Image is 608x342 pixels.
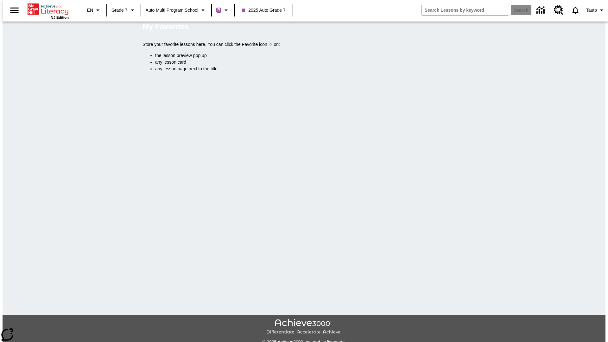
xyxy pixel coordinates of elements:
button: Open side menu [5,1,24,20]
a: Home [28,3,69,16]
button: School: Auto Multi program School, Select your school [143,4,210,16]
span: Tauto [586,7,597,14]
li: any lesson card [155,59,465,66]
li: any lesson page next to the title [155,66,465,72]
span: Grade 7 [111,7,128,14]
a: Resource Center, Will open in new tab [550,2,567,19]
input: search field [421,5,509,15]
span: 2025 Auto Grade 7 [242,7,286,14]
div: Home [28,2,69,19]
span: EN [87,7,93,14]
span: B [217,6,220,14]
span: NJ Edition [51,16,69,19]
button: Profile/Settings [584,4,608,16]
button: Grade: Grade 7, Select a grade [109,4,139,16]
h5: My Favorites [142,22,189,32]
a: Data Center [533,2,550,19]
img: Achieve3000 Differentiate Accelerate Achieve [266,319,342,335]
a: Notifications [567,2,584,18]
p: Store your favorite lessons here. You can click the Favorite icon ♡ on: [142,41,465,48]
button: Language: EN, Select a language [84,4,104,16]
li: the lesson preview pop up [155,52,465,59]
span: Auto Multi program School [146,7,199,14]
button: Boost Class color is purple. Change class color [214,4,232,16]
